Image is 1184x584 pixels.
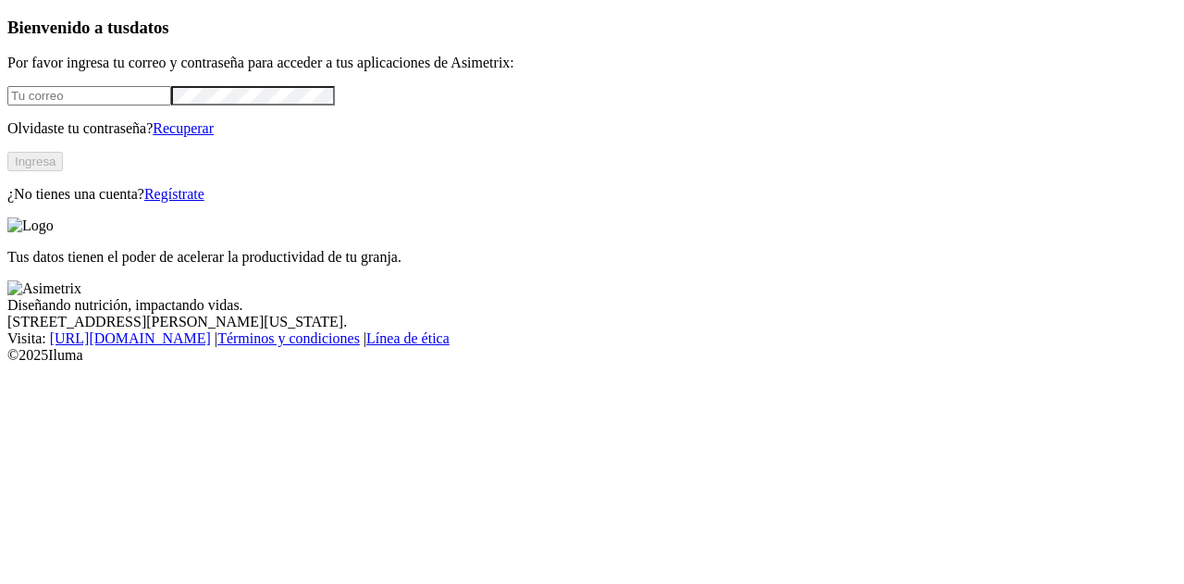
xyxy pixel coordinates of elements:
a: Regístrate [144,186,204,202]
div: © 2025 Iluma [7,347,1177,364]
p: Olvidaste tu contraseña? [7,120,1177,137]
p: Tus datos tienen el poder de acelerar la productividad de tu granja. [7,249,1177,266]
img: Logo [7,217,54,234]
input: Tu correo [7,86,171,106]
a: Recuperar [153,120,214,136]
a: Términos y condiciones [217,330,360,346]
button: Ingresa [7,152,63,171]
div: Visita : | | [7,330,1177,347]
p: ¿No tienes una cuenta? [7,186,1177,203]
a: [URL][DOMAIN_NAME] [50,330,211,346]
a: Línea de ética [366,330,450,346]
p: Por favor ingresa tu correo y contraseña para acceder a tus aplicaciones de Asimetrix: [7,55,1177,71]
h3: Bienvenido a tus [7,18,1177,38]
div: [STREET_ADDRESS][PERSON_NAME][US_STATE]. [7,314,1177,330]
div: Diseñando nutrición, impactando vidas. [7,297,1177,314]
img: Asimetrix [7,280,81,297]
span: datos [129,18,169,37]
